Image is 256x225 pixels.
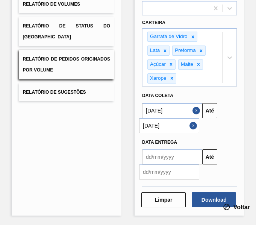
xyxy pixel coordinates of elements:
label: Carteira [142,20,165,25]
button: Relatório de Pedidos Originados por Volume [19,50,114,79]
span: Relatório de Volumes [23,2,80,7]
input: dd/mm/yyyy [142,149,202,164]
button: Relatório de Status do [GEOGRAPHIC_DATA] [19,17,114,46]
button: Download [192,192,236,207]
div: Malte [179,60,194,69]
span: Relatório de Status do [GEOGRAPHIC_DATA] [23,23,110,40]
button: Até [202,149,217,164]
button: Limpar [141,192,186,207]
input: dd/mm/yyyy [139,118,199,133]
div: Lata [148,46,161,55]
input: dd/mm/yyyy [139,164,199,179]
span: Data coleta [142,93,173,98]
button: Relatório de Sugestões [19,83,114,102]
button: Close [192,103,202,118]
button: Close [189,118,199,133]
span: Relatório de Sugestões [23,90,86,95]
div: Açúcar [148,60,167,69]
span: Relatório de Pedidos Originados por Volume [23,56,110,73]
button: Até [202,103,217,118]
span: Data Entrega [142,140,177,145]
input: dd/mm/yyyy [142,103,202,118]
div: Preforma [173,46,197,55]
div: Xarope [148,74,168,83]
div: Garrafa de Vidro [148,32,189,41]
